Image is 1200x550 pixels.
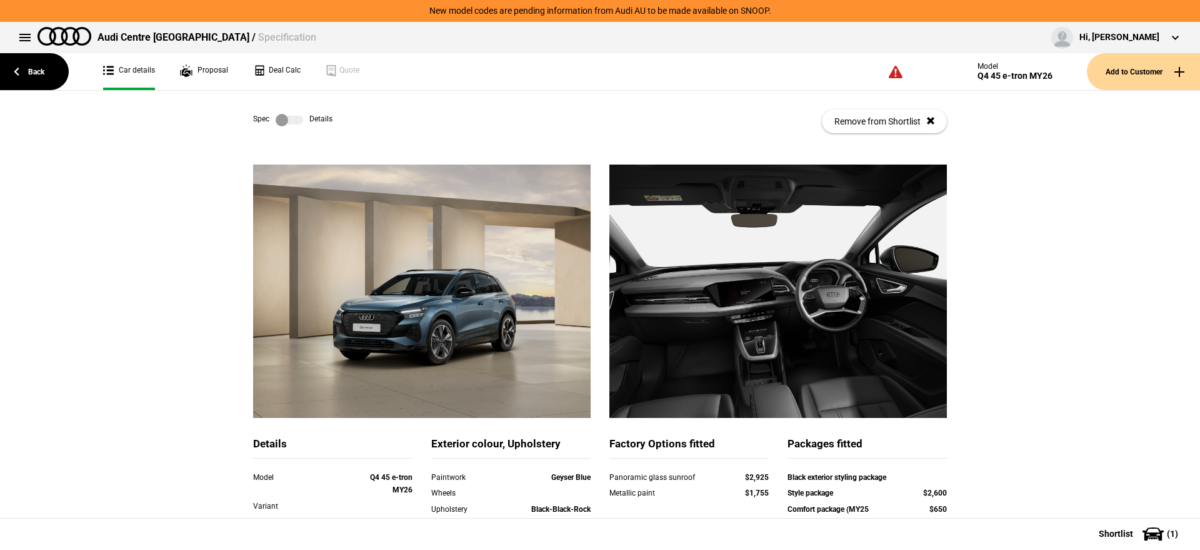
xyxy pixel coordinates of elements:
div: Q4 45 e-tron MY26 [977,71,1052,81]
div: Upholstery [431,503,495,516]
img: audi.png [37,27,91,46]
strong: Black-Black-Rock Gray/Black-Black/ Black/Steel Gray [531,505,591,539]
div: Packages fitted [787,437,947,459]
div: Variant [253,500,349,512]
div: Panoramic glass sunroof [609,471,721,484]
div: Metallic paint [609,487,721,499]
span: Specification [258,31,316,43]
span: ( 1 ) [1167,529,1178,538]
strong: $650 [929,505,947,514]
div: Audi Centre [GEOGRAPHIC_DATA] / [97,31,316,44]
div: Wheels [431,487,495,499]
strong: $1,755 [745,489,769,497]
button: Shortlist(1) [1080,518,1200,549]
strong: Geyser Blue [551,473,591,482]
strong: Black exterior styling package [787,473,886,482]
strong: Q4 45 e-tron MY26 [370,473,412,494]
button: Add to Customer [1087,53,1200,90]
div: Hi, [PERSON_NAME] [1079,31,1159,44]
div: Paintwork [431,471,495,484]
div: Spec Details [253,114,332,126]
div: Exterior colour, Upholstery [431,437,591,459]
div: Factory Options fitted [609,437,769,459]
a: Deal Calc [253,53,301,90]
strong: Comfort package (MY25 carryover) [787,505,869,526]
strong: 0 cylinder [380,517,412,526]
strong: $2,925 [745,473,769,482]
div: Cylinders [253,516,349,528]
div: Model [253,471,349,484]
strong: $2,600 [923,489,947,497]
a: Car details [103,53,155,90]
a: Proposal [180,53,228,90]
span: Shortlist [1099,529,1133,538]
div: Model [977,62,1052,71]
div: Details [253,437,412,459]
strong: Style package [787,489,833,497]
button: Remove from Shortlist [822,109,947,133]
